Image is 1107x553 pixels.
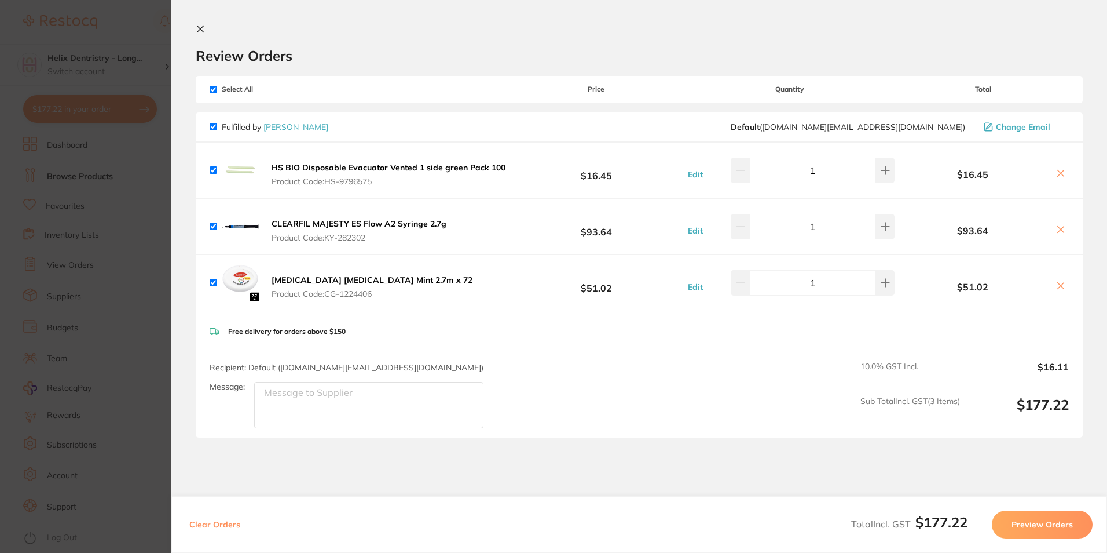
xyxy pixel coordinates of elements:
[210,85,325,93] span: Select All
[272,289,472,299] span: Product Code: CG-1224406
[996,122,1050,132] span: Change Email
[915,514,967,531] b: $177.22
[510,216,682,237] b: $93.64
[510,159,682,181] b: $16.45
[851,518,967,530] span: Total Incl. GST
[684,225,706,236] button: Edit
[272,219,446,229] b: CLEARFIL MAJESTY ES Flow A2 Syringe 2.7g
[682,85,897,93] span: Quantity
[272,177,505,186] span: Product Code: HS-9796575
[228,328,346,336] p: Free delivery for orders above $150
[897,169,1048,180] b: $16.45
[969,362,1069,387] output: $16.11
[186,511,244,539] button: Clear Orders
[684,169,706,180] button: Edit
[268,219,450,243] button: CLEARFIL MAJESTY ES Flow A2 Syringe 2.7g Product Code:KY-282302
[684,282,706,292] button: Edit
[272,162,505,173] b: HS BIO Disposable Evacuator Vented 1 side green Pack 100
[510,272,682,293] b: $51.02
[210,362,483,373] span: Recipient: Default ( [DOMAIN_NAME][EMAIL_ADDRESS][DOMAIN_NAME] )
[969,396,1069,428] output: $177.22
[272,275,472,285] b: [MEDICAL_DATA] [MEDICAL_DATA] Mint 2.7m x 72
[222,208,259,245] img: bGh2NmFpeg
[222,152,259,189] img: OXN1cGUxdg
[268,162,509,187] button: HS BIO Disposable Evacuator Vented 1 side green Pack 100 Product Code:HS-9796575
[222,122,328,132] p: Fulfilled by
[222,264,259,301] img: czYyYTdyZw
[897,85,1069,93] span: Total
[210,382,245,392] label: Message:
[992,511,1093,539] button: Preview Orders
[272,233,446,242] span: Product Code: KY-282302
[980,122,1069,132] button: Change Email
[510,85,682,93] span: Price
[860,362,960,387] span: 10.0 % GST Incl.
[897,282,1048,292] b: $51.02
[731,122,965,132] span: customer.care@henryschein.com.au
[196,47,1083,64] h2: Review Orders
[860,396,960,428] span: Sub Total Incl. GST ( 3 Items)
[731,122,760,132] b: Default
[263,122,328,132] a: [PERSON_NAME]
[268,275,476,299] button: [MEDICAL_DATA] [MEDICAL_DATA] Mint 2.7m x 72 Product Code:CG-1224406
[897,225,1048,236] b: $93.64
